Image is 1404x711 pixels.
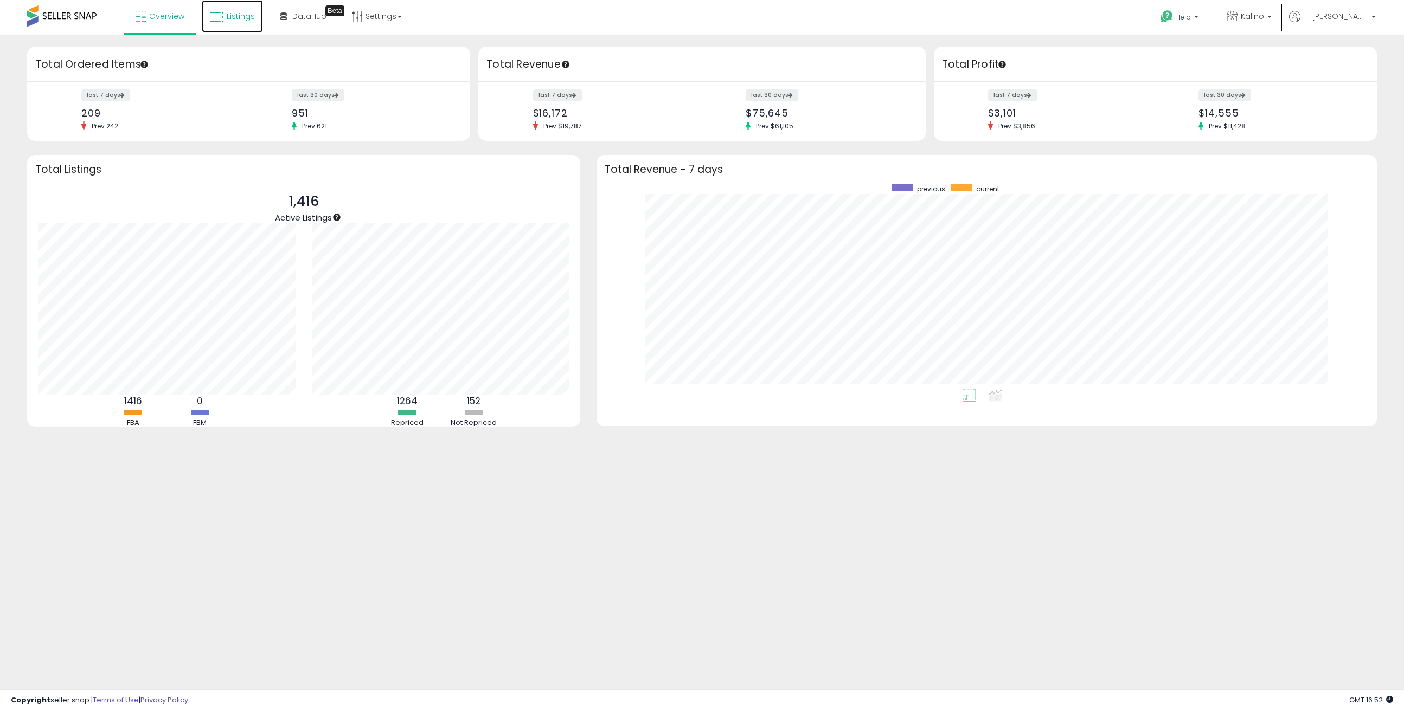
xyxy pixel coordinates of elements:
div: Not Repriced [441,418,507,428]
div: $14,555 [1198,107,1358,119]
span: Hi [PERSON_NAME] [1303,11,1368,22]
label: last 30 days [292,89,344,101]
label: last 7 days [533,89,582,101]
span: Prev: $61,105 [751,121,799,131]
span: DataHub [292,11,326,22]
span: current [976,184,999,193]
div: Tooltip anchor [997,60,1007,69]
div: 951 [292,107,451,119]
div: Tooltip anchor [325,5,344,16]
span: Prev: 621 [297,121,332,131]
div: $75,645 [746,107,907,119]
h3: Total Profit [942,57,1369,72]
span: Prev: $11,428 [1203,121,1251,131]
b: 1416 [124,395,142,408]
label: last 30 days [746,89,798,101]
label: last 30 days [1198,89,1251,101]
span: Help [1176,12,1191,22]
b: 1264 [397,395,418,408]
div: $16,172 [533,107,694,119]
a: Hi [PERSON_NAME] [1289,11,1376,35]
div: FBM [168,418,233,428]
div: Tooltip anchor [139,60,149,69]
h3: Total Ordered Items [35,57,462,72]
h3: Total Listings [35,165,572,173]
b: 0 [197,395,203,408]
label: last 7 days [81,89,130,101]
div: Tooltip anchor [561,60,570,69]
span: Overview [149,11,184,22]
span: Kalino [1241,11,1264,22]
h3: Total Revenue [486,57,918,72]
div: FBA [101,418,166,428]
span: Prev: 242 [86,121,124,131]
span: Active Listings [275,212,332,223]
span: Prev: $19,787 [538,121,587,131]
span: Listings [227,11,255,22]
h3: Total Revenue - 7 days [605,165,1369,173]
b: 152 [467,395,480,408]
span: previous [917,184,945,193]
p: 1,416 [275,191,332,212]
span: Prev: $3,856 [993,121,1041,131]
a: Help [1152,2,1209,35]
div: $3,101 [988,107,1147,119]
div: 209 [81,107,241,119]
div: Tooltip anchor [332,212,342,222]
i: Get Help [1160,10,1174,23]
label: last 7 days [988,89,1037,101]
div: Repriced [375,418,440,428]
